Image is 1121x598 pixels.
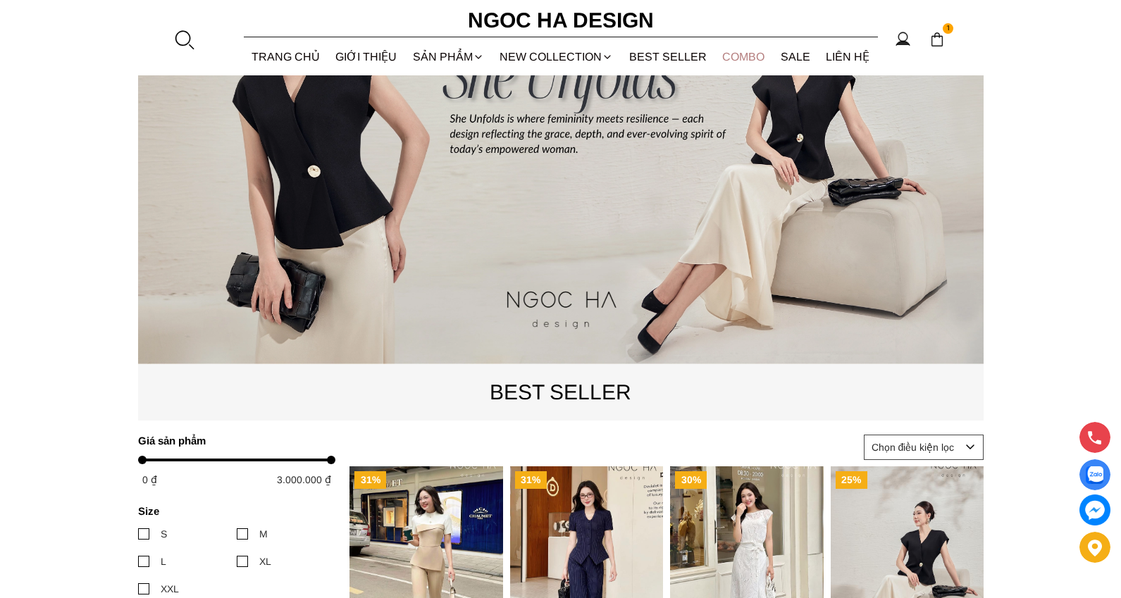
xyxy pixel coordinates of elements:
a: messenger [1079,494,1110,525]
h4: Size [138,505,326,517]
a: TRANG CHỦ [244,38,328,75]
div: M [259,526,268,542]
span: 0 ₫ [142,474,157,485]
div: S [161,526,167,542]
div: L [161,554,166,569]
h4: Giá sản phẩm [138,435,326,447]
a: Combo [714,38,773,75]
img: Display image [1086,466,1103,484]
div: SẢN PHẨM [405,38,493,75]
div: XXL [161,581,179,597]
a: SALE [773,38,819,75]
div: XL [259,554,271,569]
span: 3.000.000 ₫ [277,474,331,485]
a: GIỚI THIỆU [328,38,405,75]
a: BEST SELLER [621,38,715,75]
a: Ngoc Ha Design [455,4,667,37]
a: Display image [1079,459,1110,490]
img: img-CART-ICON-ksit0nf1 [929,32,945,47]
a: NEW COLLECTION [492,38,621,75]
span: 1 [943,23,954,35]
a: LIÊN HỆ [818,38,878,75]
p: BEST SELLER [138,375,984,409]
